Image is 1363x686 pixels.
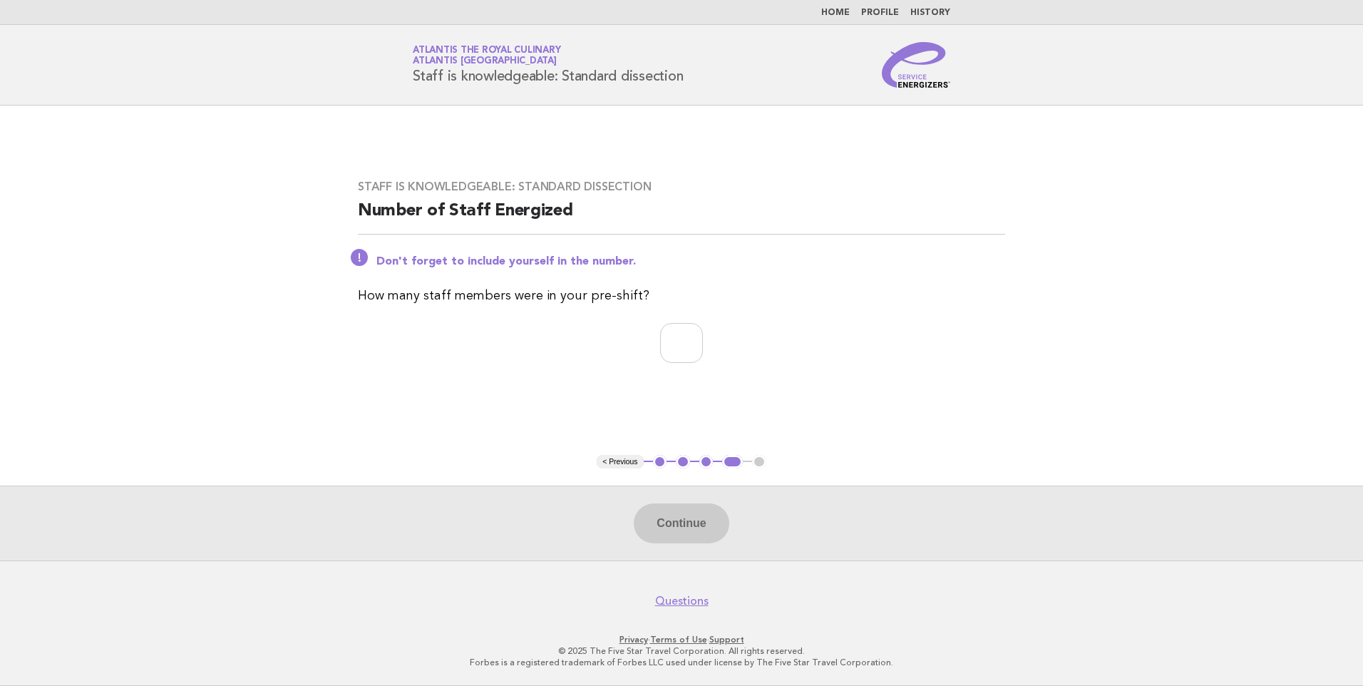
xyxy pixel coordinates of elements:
button: < Previous [597,455,643,469]
button: 3 [699,455,714,469]
a: Profile [861,9,899,17]
p: Don't forget to include yourself in the number. [376,255,1005,269]
a: Atlantis the Royal CulinaryAtlantis [GEOGRAPHIC_DATA] [413,46,560,66]
p: · · [245,634,1118,645]
img: Service Energizers [882,42,950,88]
a: Support [709,635,744,645]
a: Home [821,9,850,17]
h3: Staff is knowledgeable: Standard dissection [358,180,1005,194]
button: 4 [722,455,743,469]
button: 2 [676,455,690,469]
a: Terms of Use [650,635,707,645]
a: Questions [655,594,709,608]
a: Privacy [619,635,648,645]
h1: Staff is knowledgeable: Standard dissection [413,46,683,83]
p: © 2025 The Five Star Travel Corporation. All rights reserved. [245,645,1118,657]
h2: Number of Staff Energized [358,200,1005,235]
span: Atlantis [GEOGRAPHIC_DATA] [413,57,557,66]
p: How many staff members were in your pre-shift? [358,286,1005,306]
a: History [910,9,950,17]
p: Forbes is a registered trademark of Forbes LLC used under license by The Five Star Travel Corpora... [245,657,1118,668]
button: 1 [653,455,667,469]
